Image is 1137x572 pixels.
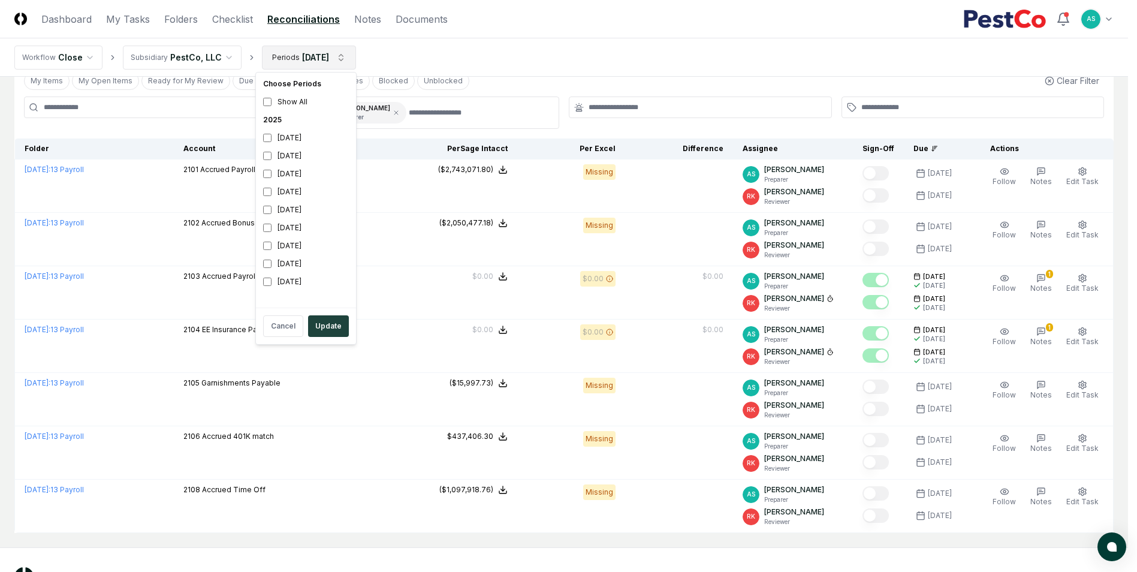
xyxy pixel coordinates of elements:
div: [DATE] [258,129,354,147]
div: [DATE] [258,237,354,255]
div: Show All [258,93,354,111]
div: Choose Periods [258,75,354,93]
div: [DATE] [258,165,354,183]
div: [DATE] [258,219,354,237]
div: [DATE] [258,147,354,165]
button: Update [308,315,349,337]
button: Cancel [263,315,303,337]
div: [DATE] [258,201,354,219]
div: [DATE] [258,255,354,273]
div: [DATE] [258,183,354,201]
div: [DATE] [258,273,354,291]
div: 2025 [258,111,354,129]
